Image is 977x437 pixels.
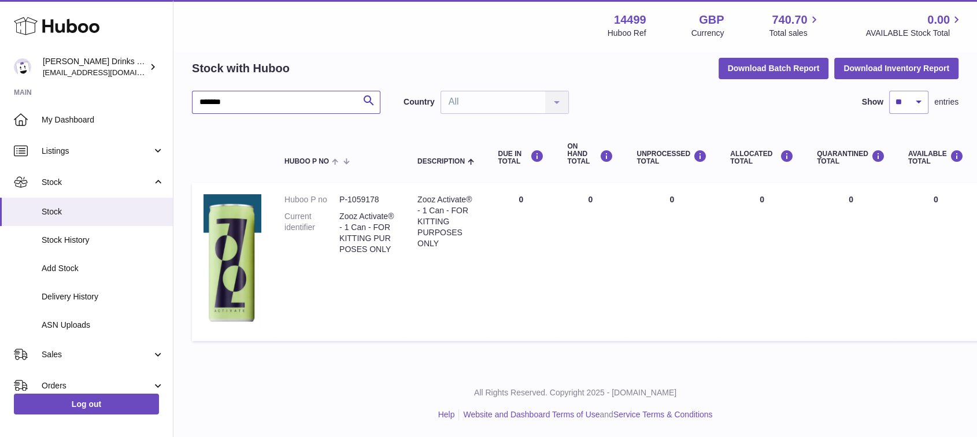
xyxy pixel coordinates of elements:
[691,28,724,39] div: Currency
[404,97,435,108] label: Country
[556,183,625,340] td: 0
[42,263,164,274] span: Add Stock
[699,12,724,28] strong: GBP
[42,320,164,331] span: ASN Uploads
[438,410,455,419] a: Help
[498,150,544,165] div: DUE IN TOTAL
[417,194,475,249] div: Zooz Activate® - 1 Can - FOR KITTING PURPOSES ONLY
[908,150,964,165] div: AVAILABLE Total
[463,410,599,419] a: Website and Dashboard Terms of Use
[284,211,339,255] dt: Current identifier
[42,114,164,125] span: My Dashboard
[817,150,885,165] div: QUARANTINED Total
[927,12,950,28] span: 0.00
[849,195,853,204] span: 0
[567,143,613,166] div: ON HAND Total
[625,183,719,340] td: 0
[284,194,339,205] dt: Huboo P no
[934,97,959,108] span: entries
[769,28,820,39] span: Total sales
[834,58,959,79] button: Download Inventory Report
[719,183,805,340] td: 0
[865,28,963,39] span: AVAILABLE Stock Total
[43,56,147,78] div: [PERSON_NAME] Drinks LTD (t/a Zooz)
[284,158,329,165] span: Huboo P no
[459,409,712,420] li: and
[614,12,646,28] strong: 14499
[613,410,713,419] a: Service Terms & Conditions
[42,146,152,157] span: Listings
[192,61,290,76] h2: Stock with Huboo
[772,12,807,28] span: 740.70
[769,12,820,39] a: 740.70 Total sales
[862,97,883,108] label: Show
[14,394,159,414] a: Log out
[42,380,152,391] span: Orders
[42,235,164,246] span: Stock History
[339,211,394,255] dd: Zooz Activate® - 1 Can - FOR KITTING PURPOSES ONLY
[14,58,31,76] img: internalAdmin-14499@internal.huboo.com
[43,68,170,77] span: [EMAIL_ADDRESS][DOMAIN_NAME]
[42,177,152,188] span: Stock
[203,194,261,327] img: product image
[183,387,968,398] p: All Rights Reserved. Copyright 2025 - [DOMAIN_NAME]
[42,349,152,360] span: Sales
[897,183,975,340] td: 0
[865,12,963,39] a: 0.00 AVAILABLE Stock Total
[636,150,707,165] div: UNPROCESSED Total
[608,28,646,39] div: Huboo Ref
[719,58,829,79] button: Download Batch Report
[339,194,394,205] dd: P-1059178
[417,158,465,165] span: Description
[486,183,556,340] td: 0
[730,150,794,165] div: ALLOCATED Total
[42,206,164,217] span: Stock
[42,291,164,302] span: Delivery History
